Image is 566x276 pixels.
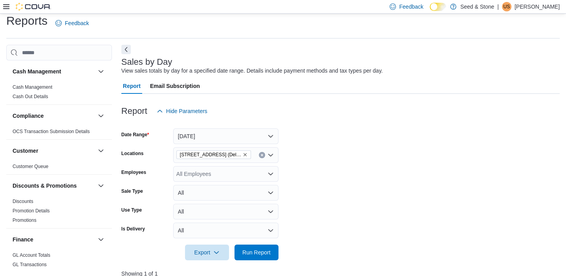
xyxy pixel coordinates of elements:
button: [DATE] [173,128,278,144]
p: | [497,2,499,11]
a: Cash Out Details [13,94,48,99]
button: Compliance [13,112,95,120]
h3: Customer [13,147,38,155]
label: Employees [121,169,146,175]
label: Is Delivery [121,226,145,232]
button: Next [121,45,131,54]
span: OCS Transaction Submission Details [13,128,90,135]
span: Run Report [242,249,271,256]
button: All [173,204,278,219]
button: Cash Management [96,67,106,76]
button: Open list of options [267,171,274,177]
button: Customer [13,147,95,155]
a: OCS Transaction Submission Details [13,129,90,134]
span: Hide Parameters [166,107,207,115]
button: Export [185,245,229,260]
h3: Report [121,106,147,116]
div: View sales totals by day for a specified date range. Details include payment methods and tax type... [121,67,383,75]
label: Locations [121,150,144,157]
button: Clear input [259,152,265,158]
button: Finance [96,235,106,244]
span: Email Subscription [150,78,200,94]
h3: Cash Management [13,68,61,75]
button: Discounts & Promotions [13,182,95,190]
span: Customer Queue [13,163,48,170]
input: Dark Mode [430,3,446,11]
button: Remove 616 Chester Rd. (Delta) from selection in this group [243,152,247,157]
label: Date Range [121,132,149,138]
span: Promotions [13,217,37,223]
button: Compliance [96,111,106,121]
span: Cash Out Details [13,93,48,100]
span: Feedback [65,19,89,27]
button: All [173,185,278,201]
div: Discounts & Promotions [6,197,112,228]
button: Cash Management [13,68,95,75]
h3: Finance [13,236,33,243]
span: Discounts [13,198,33,205]
a: Feedback [52,15,92,31]
button: All [173,223,278,238]
label: Use Type [121,207,142,213]
a: Discounts [13,199,33,204]
a: Promotion Details [13,208,50,214]
span: [STREET_ADDRESS] (Delta) [180,151,241,159]
div: Customer [6,162,112,174]
span: Export [190,245,224,260]
div: Cash Management [6,82,112,104]
a: GL Transactions [13,262,47,267]
button: Open list of options [267,152,274,158]
a: Customer Queue [13,164,48,169]
h3: Compliance [13,112,44,120]
button: Discounts & Promotions [96,181,106,190]
p: Seed & Stone [460,2,494,11]
a: GL Account Totals [13,252,50,258]
span: Cash Management [13,84,52,90]
button: Finance [13,236,95,243]
h3: Sales by Day [121,57,172,67]
button: Hide Parameters [154,103,211,119]
span: Report [123,78,141,94]
span: US [504,2,510,11]
h1: Reports [6,13,48,29]
button: Run Report [234,245,278,260]
img: Cova [16,3,51,11]
div: Compliance [6,127,112,139]
h3: Discounts & Promotions [13,182,77,190]
label: Sale Type [121,188,143,194]
div: Finance [6,250,112,272]
div: Upminderjit Singh [502,2,511,11]
p: [PERSON_NAME] [515,2,560,11]
span: 616 Chester Rd. (Delta) [176,150,251,159]
button: Customer [96,146,106,155]
span: Feedback [399,3,423,11]
a: Cash Management [13,84,52,90]
span: GL Account Totals [13,252,50,258]
a: Promotions [13,218,37,223]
